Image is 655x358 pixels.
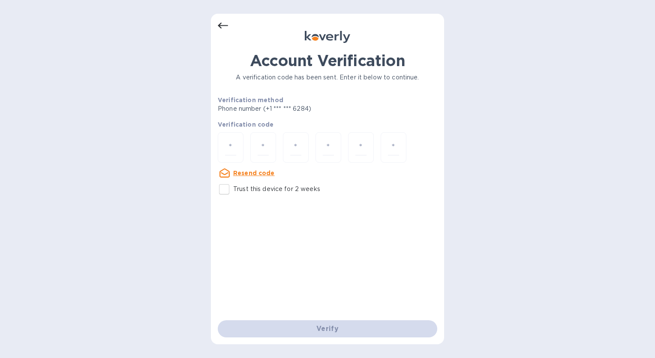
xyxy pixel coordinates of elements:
[233,185,320,194] p: Trust this device for 2 weeks
[218,104,377,113] p: Phone number (+1 *** *** 6284)
[218,97,283,103] b: Verification method
[233,170,275,176] u: Resend code
[218,120,437,129] p: Verification code
[218,73,437,82] p: A verification code has been sent. Enter it below to continue.
[218,52,437,70] h1: Account Verification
